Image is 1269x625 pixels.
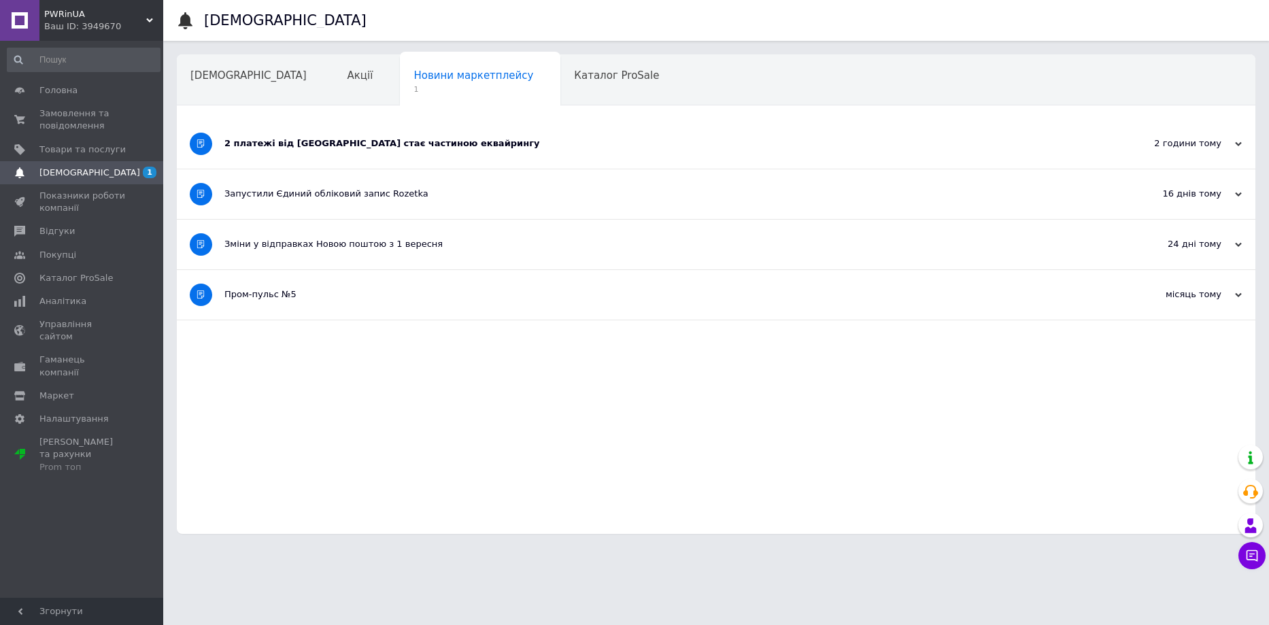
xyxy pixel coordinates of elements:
[348,69,373,82] span: Акції
[39,272,113,284] span: Каталог ProSale
[190,69,307,82] span: [DEMOGRAPHIC_DATA]
[39,461,126,473] div: Prom топ
[39,436,126,473] span: [PERSON_NAME] та рахунки
[1106,137,1242,150] div: 2 години тому
[7,48,160,72] input: Пошук
[39,249,76,261] span: Покупці
[1106,288,1242,301] div: місяць тому
[39,354,126,378] span: Гаманець компанії
[574,69,659,82] span: Каталог ProSale
[224,188,1106,200] div: Запустили Єдиний обліковий запис Rozetka
[39,84,78,97] span: Головна
[39,107,126,132] span: Замовлення та повідомлення
[39,143,126,156] span: Товари та послуги
[413,69,533,82] span: Новини маркетплейсу
[1106,188,1242,200] div: 16 днів тому
[1238,542,1266,569] button: Чат з покупцем
[224,288,1106,301] div: Пром-пульс №5
[1106,238,1242,250] div: 24 дні тому
[39,190,126,214] span: Показники роботи компанії
[39,225,75,237] span: Відгуки
[224,238,1106,250] div: Зміни у відправках Новою поштою з 1 вересня
[39,295,86,307] span: Аналітика
[39,318,126,343] span: Управління сайтом
[413,84,533,95] span: 1
[39,390,74,402] span: Маркет
[39,413,109,425] span: Налаштування
[44,20,163,33] div: Ваш ID: 3949670
[204,12,367,29] h1: [DEMOGRAPHIC_DATA]
[39,167,140,179] span: [DEMOGRAPHIC_DATA]
[44,8,146,20] span: PWRinUA
[224,137,1106,150] div: 2 платежі від [GEOGRAPHIC_DATA] стає частиною еквайрингу
[143,167,156,178] span: 1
